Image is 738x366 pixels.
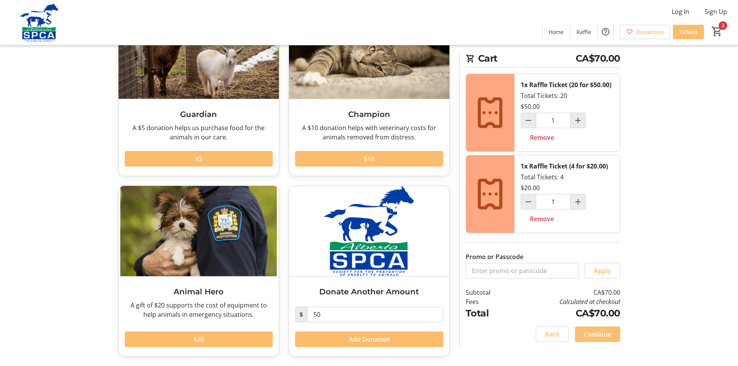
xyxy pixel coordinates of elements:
button: Back [536,326,569,342]
button: Add Donation [295,332,443,347]
img: Donate Another Amount [289,186,449,276]
span: Remove [530,214,554,223]
input: Raffle Ticket (4 for $20.00) Quantity [536,194,571,210]
button: $5 [125,151,273,167]
button: Continue [575,326,620,342]
a: Tickets [673,25,704,39]
span: Raffle [576,28,591,36]
div: $50.00 [521,102,540,111]
span: CA$70.00 [576,52,620,65]
div: $20.00 [521,183,540,192]
span: Home [549,28,564,36]
div: A $10 donation helps with veterinary costs for animals removed from distress. [295,123,443,142]
span: Log In [672,7,689,16]
td: CA$70.00 [510,288,620,297]
input: Enter promo or passcode [466,263,578,278]
h3: Champion [295,108,443,120]
td: Subtotal [466,288,511,297]
label: Promo or Passcode [466,252,523,261]
div: A $5 donation helps us purchase food for the animals in our care. [125,123,273,142]
button: $10 [295,151,443,167]
input: Raffle Ticket (20 for $50.00) Quantity [536,113,571,128]
span: $5 [195,154,202,163]
td: Calculated at checkout [510,297,620,306]
td: CA$70.00 [510,306,620,320]
input: Donation Amount [307,307,443,322]
button: Log In [666,5,695,18]
h3: Animal Hero [125,286,273,297]
button: Help [598,24,613,40]
span: $20 [193,335,204,344]
div: A gift of $20 supports the cost of equipment to help animals in emergency situations. [125,301,273,319]
button: Decrement by one [521,113,536,128]
button: Increment by one [571,194,585,209]
h2: Cart [466,52,620,67]
span: Continue [584,330,611,339]
a: Donations [620,25,670,39]
h3: Guardian [125,108,273,120]
span: Tickets [679,28,698,36]
img: Champion [289,9,449,99]
a: Raffle [570,25,597,39]
td: Total [466,306,511,320]
div: 1x Raffle Ticket (20 for $50.00) [521,80,611,89]
h3: Donate Another Amount [295,286,443,297]
span: Back [545,330,559,339]
span: Donations [636,28,664,36]
img: Guardian [119,9,279,99]
div: Total Tickets: 4 [514,155,620,233]
div: 1x Raffle Ticket (4 for $20.00) [521,162,608,171]
button: Remove [521,211,563,227]
span: $10 [364,154,374,163]
img: Animal Hero [119,186,279,276]
a: Home [542,25,570,39]
button: Sign Up [698,5,733,18]
button: Cart [710,24,724,38]
button: $20 [125,332,273,347]
button: Remove [521,130,563,145]
div: Total Tickets: 20 [514,74,620,151]
span: Remove [530,133,554,142]
button: Increment by one [571,113,585,128]
span: Sign Up [705,7,727,16]
span: Apply [594,266,611,275]
td: Fees [466,297,511,306]
span: $ [295,307,308,322]
button: Decrement by one [521,194,536,209]
button: Apply [585,263,620,278]
span: Add Donation [349,335,390,344]
img: Alberta SPCA's Logo [5,3,74,42]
